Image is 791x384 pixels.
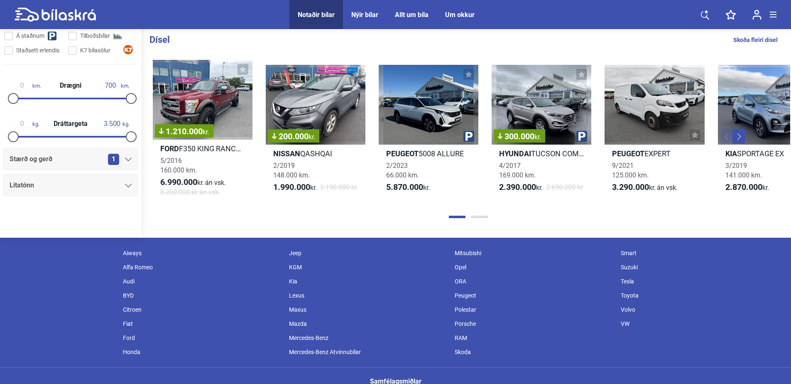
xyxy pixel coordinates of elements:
[451,317,617,331] div: Porsche
[612,182,678,192] span: kr.
[203,128,209,136] span: kr.
[386,182,430,192] span: kr.
[617,288,783,303] div: Toyota
[285,303,451,317] div: Maxus
[617,274,783,288] div: Tesla
[119,260,285,274] div: Alfa Romeo
[119,288,285,303] div: BYD
[80,46,110,55] span: K7 bílasölur
[721,129,733,144] button: Previous
[285,331,451,345] div: Mercedes-Benz
[617,260,783,274] div: Suzuki
[285,288,451,303] div: Lexus
[605,60,704,204] a: PeugeotEXPERT9/2021125.000 km.3.290.000kr.
[102,120,130,128] span: kg.
[499,162,536,179] span: 4/2017 169.000 km.
[160,187,220,197] span: 8.200.000 kr.
[386,149,419,158] b: Peugeot
[266,60,365,204] a: 200.000kr.NissanQASHQAI2/2019148.000 km.1.990.000kr.2.190.000 kr.
[285,246,451,260] div: Jeep
[149,34,170,45] b: Dísel
[12,120,39,128] span: kg.
[449,216,465,218] button: Page 1
[273,182,310,192] b: 1.990.000
[160,177,197,187] b: 6.990.000
[725,182,769,192] span: kr.
[499,149,531,158] b: Hyundai
[445,11,475,19] a: Um okkur
[492,149,591,158] h2: TUCSON COMFORT
[752,10,762,20] img: user-login.svg
[451,288,617,303] div: Peugeot
[119,274,285,288] div: Audi
[285,345,451,359] div: Mercedes-Benz Atvinnubílar
[534,133,541,141] span: kr.
[451,246,617,260] div: Mitsubishi
[386,162,419,179] span: 2/2023 66.000 km.
[725,149,737,158] b: Kia
[733,34,778,45] a: Skoða fleiri dísel
[153,144,252,153] h2: F350 KING RANCH LANGUR
[617,317,783,331] div: VW
[285,260,451,274] div: KGM
[612,162,649,179] span: 9/2021 125.000 km.
[492,60,591,204] a: 300.000kr.HyundaiTUCSON COMFORT4/2017169.000 km.2.390.000kr.2.690.000 kr.
[498,132,541,140] span: 300.000
[159,127,209,135] span: 1.210.000
[732,129,745,144] button: Next
[379,60,478,204] a: Peugeot5008 ALLURE2/202366.000 km.5.870.000kr.
[273,182,317,192] span: kr.
[351,11,378,19] a: Nýir bílar
[58,82,83,89] span: Drægni
[160,144,179,153] b: Ford
[471,216,488,218] button: Page 2
[451,274,617,288] div: ORA
[272,132,315,140] span: 200.000
[51,121,90,127] span: Dráttargeta
[10,153,52,165] span: Stærð og gerð
[266,149,365,158] h2: QASHQAI
[499,182,543,192] span: kr.
[309,133,315,141] span: kr.
[451,331,617,345] div: RAM
[119,246,285,260] div: Aiways
[451,260,617,274] div: Opel
[10,180,34,191] span: Litatónn
[298,11,335,19] a: Notaðir bílar
[100,82,130,89] span: km.
[612,182,649,192] b: 3.290.000
[119,317,285,331] div: Fiat
[285,317,451,331] div: Mazda
[605,149,704,158] h2: EXPERT
[546,182,584,192] span: 2.690.000 kr.
[12,82,41,89] span: km.
[320,182,358,192] span: 2.190.000 kr.
[273,162,310,179] span: 2/2019 148.000 km.
[160,177,226,187] span: kr.
[386,182,423,192] b: 5.870.000
[617,303,783,317] div: Volvo
[16,46,59,55] span: Staðsett erlendis
[379,149,478,158] h2: 5008 ALLURE
[160,157,197,174] span: 5/2016 160.000 km.
[725,182,762,192] b: 2.870.000
[273,149,300,158] b: Nissan
[617,246,783,260] div: Smart
[108,154,119,165] span: 1
[119,331,285,345] div: Ford
[451,345,617,359] div: Skoda
[451,303,617,317] div: Polestar
[612,149,644,158] b: Peugeot
[80,32,110,40] span: Tilboðsbílar
[119,345,285,359] div: Honda
[499,182,536,192] b: 2.390.000
[285,274,451,288] div: Kia
[725,162,762,179] span: 3/2019 141.000 km.
[153,60,252,204] a: 1.210.000kr.FordF350 KING RANCH LANGUR5/2016160.000 km.6.990.000kr.8.200.000 kr.
[119,303,285,317] div: Citroen
[16,32,44,40] span: Á staðnum
[395,11,429,19] div: Allt um bíla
